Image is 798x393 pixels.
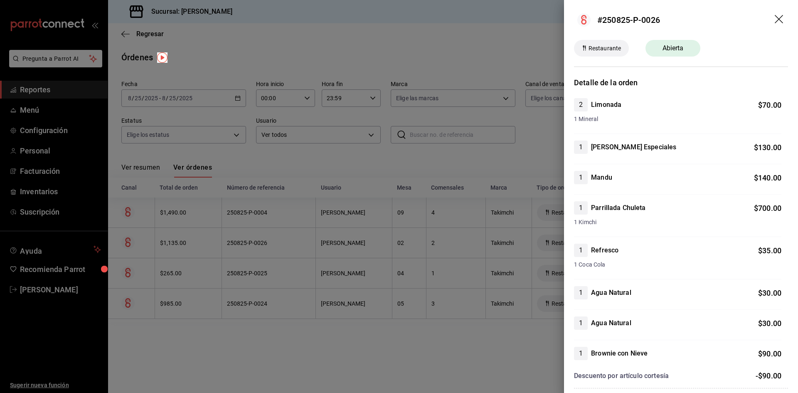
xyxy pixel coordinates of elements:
[591,318,631,328] h4: Agua Natural
[591,100,621,110] h4: Limonada
[591,288,631,298] h4: Agua Natural
[574,349,588,358] span: 1
[758,349,781,358] span: $ 90.00
[591,173,612,183] h4: Mandu
[754,173,781,182] span: $ 140.00
[597,14,660,26] div: #250825-P-0026
[157,52,167,63] img: Tooltip marker
[574,318,588,328] span: 1
[574,77,788,88] h3: Detalle de la orden
[591,203,645,213] h4: Parrillada Chuleta
[758,246,781,255] span: $ 35.00
[754,143,781,152] span: $ 130.00
[591,245,618,255] h4: Refresco
[574,115,781,124] span: 1 Mineral
[758,289,781,297] span: $ 30.00
[591,349,648,358] h4: Brownie con Nieve
[754,204,781,213] span: $ 700.00
[574,203,588,213] span: 1
[574,173,588,183] span: 1
[591,142,676,152] h4: [PERSON_NAME] Especiales
[574,218,781,227] span: 1 Kimchi
[574,260,781,269] span: 1 Coca Cola
[758,319,781,328] span: $ 30.00
[756,371,781,380] span: -$90.00
[574,288,588,298] span: 1
[574,100,588,110] span: 2
[758,101,781,109] span: $ 70.00
[658,43,689,53] span: Abierta
[775,15,785,25] button: drag
[574,245,588,255] span: 1
[574,371,669,381] h4: Descuento por artículo cortesía
[574,142,588,152] span: 1
[585,44,624,53] span: Restaurante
